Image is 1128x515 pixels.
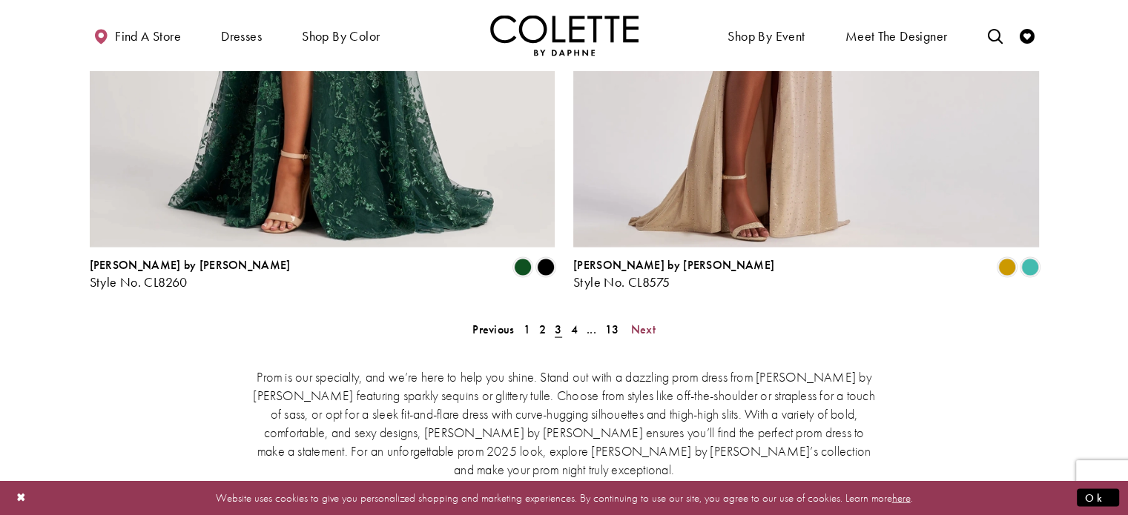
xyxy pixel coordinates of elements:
[631,322,656,337] span: Next
[90,273,188,290] span: Style No. CL8260
[468,319,518,340] a: Prev Page
[983,15,1006,56] a: Toggle search
[9,485,34,511] button: Close Dialog
[302,29,380,44] span: Shop by color
[1077,488,1119,507] button: Submit Dialog
[1021,259,1039,276] i: Turquoise
[567,319,582,340] a: 4
[998,259,1016,276] i: Gold
[90,15,185,56] a: Find a store
[728,29,805,44] span: Shop By Event
[298,15,383,56] span: Shop by color
[539,322,546,337] span: 2
[490,15,639,56] a: Visit Home Page
[845,29,948,44] span: Meet the designer
[537,259,555,276] i: Black
[519,319,535,340] a: 1
[582,319,601,340] a: ...
[535,319,550,340] a: 2
[514,259,532,276] i: Evergreen
[550,319,566,340] span: Current page
[573,257,774,273] span: [PERSON_NAME] by [PERSON_NAME]
[842,15,951,56] a: Meet the designer
[217,15,265,56] span: Dresses
[724,15,808,56] span: Shop By Event
[524,322,530,337] span: 1
[601,319,624,340] a: 13
[892,490,911,505] a: here
[573,273,670,290] span: Style No. CL8575
[90,257,291,273] span: [PERSON_NAME] by [PERSON_NAME]
[627,319,660,340] a: Next Page
[555,322,561,337] span: 3
[115,29,181,44] span: Find a store
[107,488,1021,508] p: Website uses cookies to give you personalized shopping and marketing experiences. By continuing t...
[472,322,514,337] span: Previous
[571,322,578,337] span: 4
[490,15,639,56] img: Colette by Daphne
[249,368,880,479] p: Prom is our specialty, and we’re here to help you shine. Stand out with a dazzling prom dress fro...
[90,259,291,290] div: Colette by Daphne Style No. CL8260
[573,259,774,290] div: Colette by Daphne Style No. CL8575
[221,29,262,44] span: Dresses
[605,322,619,337] span: 13
[1016,15,1038,56] a: Check Wishlist
[587,322,596,337] span: ...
